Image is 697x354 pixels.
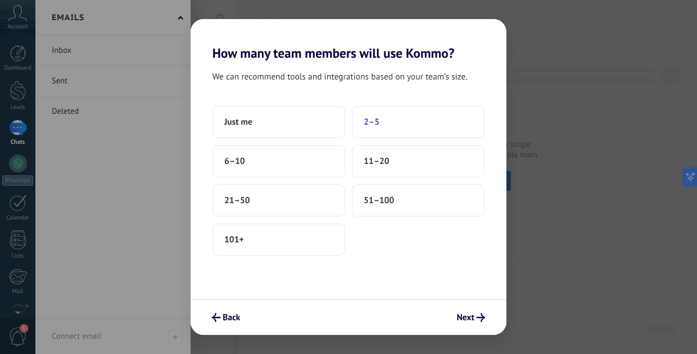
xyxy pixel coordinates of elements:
span: Next [457,314,474,321]
span: 2–5 [364,117,380,127]
button: 101+ [212,223,345,256]
button: 6–10 [212,145,345,178]
button: Just me [212,106,345,138]
h2: How many team members will use Kommo? [191,19,506,61]
button: Next [452,308,490,327]
button: 2–5 [352,106,485,138]
button: 21–50 [212,184,345,217]
button: Back [207,308,245,327]
button: 51–100 [352,184,485,217]
span: 21–50 [224,195,250,206]
span: Back [223,314,240,321]
span: 51–100 [364,195,394,206]
span: 101+ [224,234,244,245]
span: 6–10 [224,156,245,167]
span: We can recommend tools and integrations based on your team’s size. [212,70,467,84]
button: 11–20 [352,145,485,178]
span: Just me [224,117,252,127]
span: 11–20 [364,156,389,167]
